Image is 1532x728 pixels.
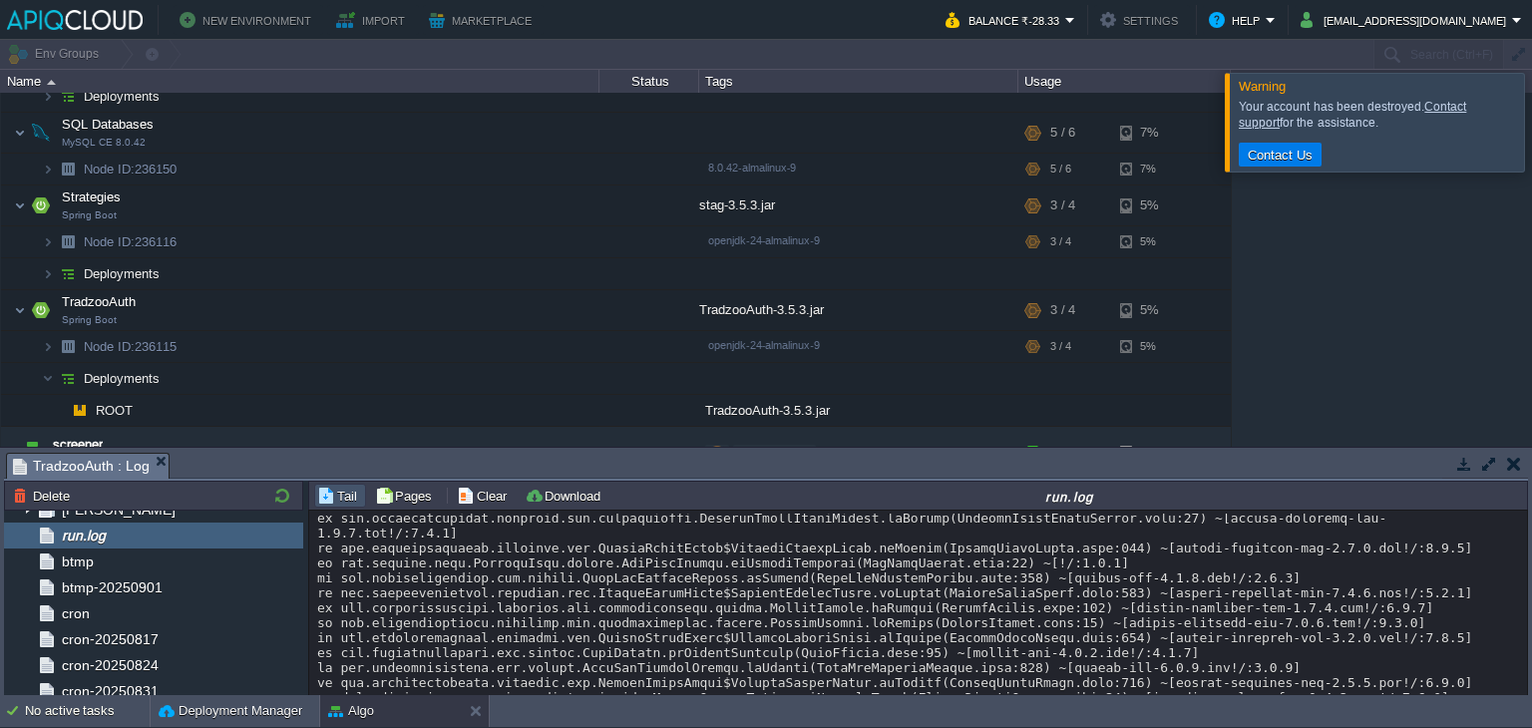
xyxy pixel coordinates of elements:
[82,338,180,355] a: Node ID:236115
[54,363,82,394] img: AMDAwAAAACH5BAEAAAAALAAAAAABAAEAAAICRAEAOw==
[13,487,76,505] button: Delete
[1120,226,1185,257] div: 5%
[1019,70,1230,93] div: Usage
[1050,427,1082,481] div: 7 / 16
[58,630,162,648] a: cron-20250817
[159,701,302,721] button: Deployment Manager
[375,487,438,505] button: Pages
[457,487,513,505] button: Clear
[1120,331,1185,362] div: 5%
[60,116,157,133] span: SQL Databases
[58,604,93,622] a: cron
[27,185,55,225] img: AMDAwAAAACH5BAEAAAAALAAAAAABAAEAAAICRAEAOw==
[708,339,820,351] span: openjdk-24-almalinux-9
[42,81,54,112] img: AMDAwAAAACH5BAEAAAAALAAAAAABAAEAAAICRAEAOw==
[82,233,180,250] span: 236116
[525,487,606,505] button: Download
[82,265,163,282] a: Deployments
[82,161,180,178] a: Node ID:236150
[60,293,139,310] span: TradzooAuth
[317,487,363,505] button: Tail
[58,656,162,674] a: cron-20250824
[328,701,374,721] button: Algo
[94,402,136,419] a: ROOT
[1120,113,1185,153] div: 7%
[614,488,1525,505] div: run.log
[54,258,82,289] img: AMDAwAAAACH5BAEAAAAALAAAAAABAAEAAAICRAEAOw==
[946,8,1065,32] button: Balance ₹-28.33
[1100,8,1184,32] button: Settings
[1120,154,1185,184] div: 7%
[733,445,816,463] div: tradzoo2021
[708,162,796,174] span: 8.0.42-almalinux-9
[600,70,698,93] div: Status
[84,234,135,249] span: Node ID:
[1050,185,1075,225] div: 3 / 4
[82,88,163,105] a: Deployments
[54,226,82,257] img: AMDAwAAAACH5BAEAAAAALAAAAAABAAEAAAICRAEAOw==
[1050,331,1071,362] div: 3 / 4
[58,682,162,700] a: cron-20250831
[60,294,139,309] a: TradzooAuthSpring Boot
[27,290,55,330] img: AMDAwAAAACH5BAEAAAAALAAAAAABAAEAAAICRAEAOw==
[58,527,109,545] span: run.log
[429,8,538,32] button: Marketplace
[42,331,54,362] img: AMDAwAAAACH5BAEAAAAALAAAAAABAAEAAAICRAEAOw==
[62,209,117,221] span: Spring Boot
[42,154,54,184] img: AMDAwAAAACH5BAEAAAAALAAAAAABAAEAAAICRAEAOw==
[42,226,54,257] img: AMDAwAAAACH5BAEAAAAALAAAAAABAAEAAAICRAEAOw==
[1239,99,1519,131] div: Your account has been destroyed. for the assistance.
[18,427,46,481] img: AMDAwAAAACH5BAEAAAAALAAAAAABAAEAAAICRAEAOw==
[47,80,56,85] img: AMDAwAAAACH5BAEAAAAALAAAAAABAAEAAAICRAEAOw==
[1050,154,1071,184] div: 5 / 6
[82,370,163,387] a: Deployments
[700,70,1017,93] div: Tags
[708,234,820,246] span: openjdk-24-almalinux-9
[25,695,150,727] div: No active tasks
[58,578,166,596] a: btmp-20250901
[54,154,82,184] img: AMDAwAAAACH5BAEAAAAALAAAAAABAAEAAAICRAEAOw==
[1242,146,1319,164] button: Contact Us
[54,81,82,112] img: AMDAwAAAACH5BAEAAAAALAAAAAABAAEAAAICRAEAOw==
[84,339,135,354] span: Node ID:
[82,338,180,355] span: 236115
[60,189,124,204] a: StrategiesSpring Boot
[42,363,54,394] img: AMDAwAAAACH5BAEAAAAALAAAAAABAAEAAAICRAEAOw==
[1,427,17,481] img: AMDAwAAAACH5BAEAAAAALAAAAAABAAEAAAICRAEAOw==
[53,435,103,455] a: screener
[60,188,124,205] span: Strategies
[58,552,97,570] a: btmp
[336,8,411,32] button: Import
[54,331,82,362] img: AMDAwAAAACH5BAEAAAAALAAAAAABAAEAAAICRAEAOw==
[60,117,157,132] a: SQL DatabasesMySQL CE 8.0.42
[1239,79,1286,94] span: Warning
[699,290,1018,330] div: TradzooAuth-3.5.3.jar
[14,185,26,225] img: AMDAwAAAACH5BAEAAAAALAAAAAABAAEAAAICRAEAOw==
[14,290,26,330] img: AMDAwAAAACH5BAEAAAAALAAAAAABAAEAAAICRAEAOw==
[82,233,180,250] a: Node ID:236116
[1050,226,1071,257] div: 3 / 4
[82,161,180,178] span: 236150
[699,185,1018,225] div: stag-3.5.3.jar
[66,395,94,426] img: AMDAwAAAACH5BAEAAAAALAAAAAABAAEAAAICRAEAOw==
[7,10,143,30] img: APIQCloud
[1050,290,1075,330] div: 3 / 4
[84,162,135,177] span: Node ID:
[1209,8,1266,32] button: Help
[13,454,150,479] span: TradzooAuth : Log
[1050,113,1075,153] div: 5 / 6
[599,427,699,481] div: Running
[62,137,146,149] span: MySQL CE 8.0.42
[62,314,117,326] span: Spring Boot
